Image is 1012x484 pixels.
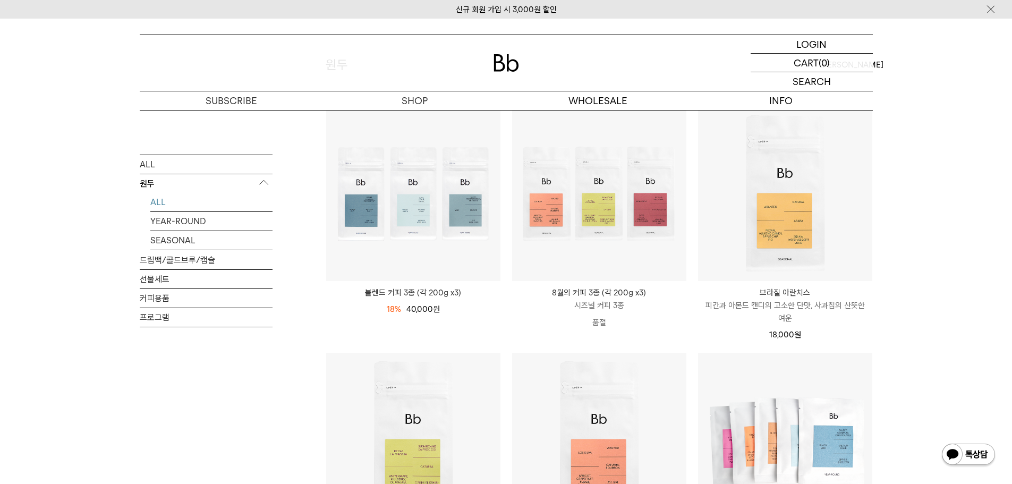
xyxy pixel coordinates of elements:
a: 신규 회원 가입 시 3,000원 할인 [456,5,557,14]
p: 피칸과 아몬드 캔디의 고소한 단맛, 사과칩의 산뜻한 여운 [698,299,872,325]
a: ALL [140,155,273,173]
p: INFO [690,91,873,110]
img: 브라질 아란치스 [698,107,872,281]
a: LOGIN [751,35,873,54]
a: ALL [150,192,273,211]
p: (0) [819,54,830,72]
a: SEASONAL [150,231,273,249]
p: 원두 [140,174,273,193]
div: 18% [387,303,401,316]
p: 브라질 아란치스 [698,286,872,299]
img: 8월의 커피 3종 (각 200g x3) [512,107,686,281]
a: 선물세트 [140,269,273,288]
a: YEAR-ROUND [150,211,273,230]
p: WHOLESALE [506,91,690,110]
p: SEARCH [793,72,831,91]
a: SHOP [323,91,506,110]
p: 품절 [512,312,686,333]
a: SUBSCRIBE [140,91,323,110]
span: 40,000 [406,304,440,314]
a: 커피용품 [140,288,273,307]
span: 원 [433,304,440,314]
a: 브라질 아란치스 피칸과 아몬드 캔디의 고소한 단맛, 사과칩의 산뜻한 여운 [698,286,872,325]
a: 블렌드 커피 3종 (각 200g x3) [326,286,500,299]
img: 블렌드 커피 3종 (각 200g x3) [326,107,500,281]
p: 8월의 커피 3종 (각 200g x3) [512,286,686,299]
a: 프로그램 [140,308,273,326]
p: CART [794,54,819,72]
img: 로고 [494,54,519,72]
p: LOGIN [796,35,827,53]
a: CART (0) [751,54,873,72]
a: 8월의 커피 3종 (각 200g x3) 시즈널 커피 3종 [512,286,686,312]
span: 원 [794,330,801,339]
p: 시즈널 커피 3종 [512,299,686,312]
img: 카카오톡 채널 1:1 채팅 버튼 [941,443,996,468]
span: 18,000 [769,330,801,339]
a: 드립백/콜드브루/캡슐 [140,250,273,269]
